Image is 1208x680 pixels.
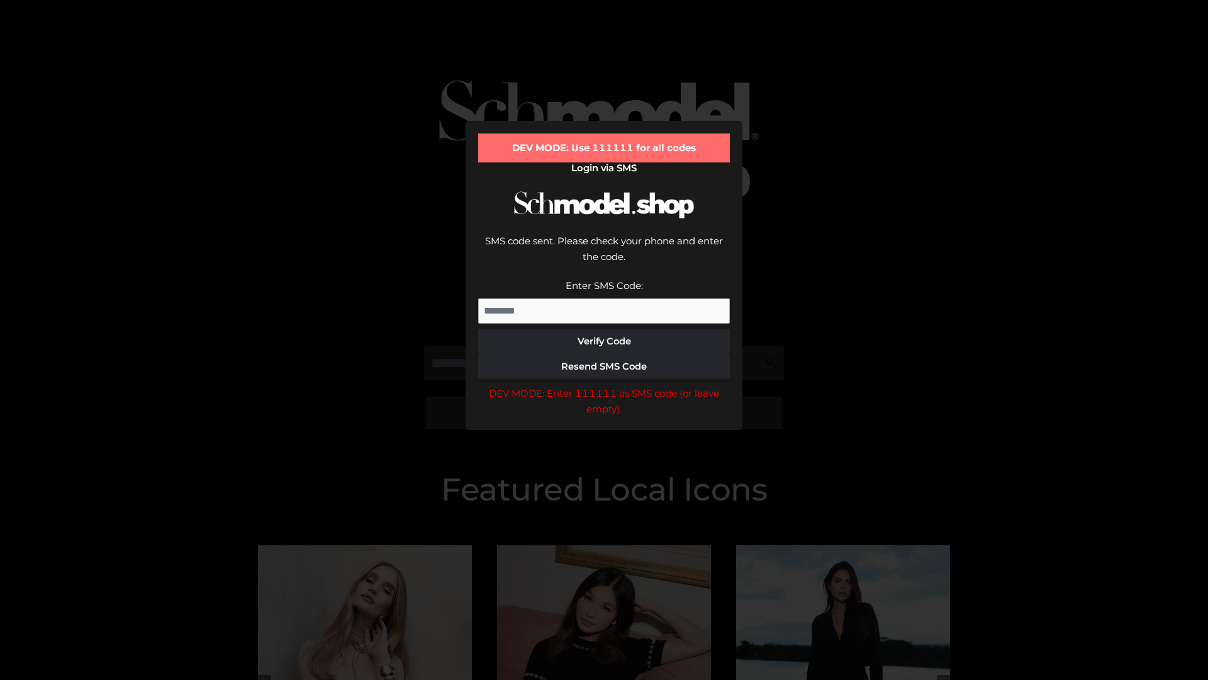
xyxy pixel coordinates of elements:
[478,133,730,162] div: DEV MODE: Use 111111 for all codes
[478,329,730,354] button: Verify Code
[478,385,730,417] div: DEV MODE: Enter 111111 as SMS code (or leave empty).
[478,233,730,278] div: SMS code sent. Please check your phone and enter the code.
[510,180,698,230] img: Schmodel Logo
[566,280,643,292] label: Enter SMS Code:
[478,354,730,379] button: Resend SMS Code
[478,162,730,174] h2: Login via SMS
